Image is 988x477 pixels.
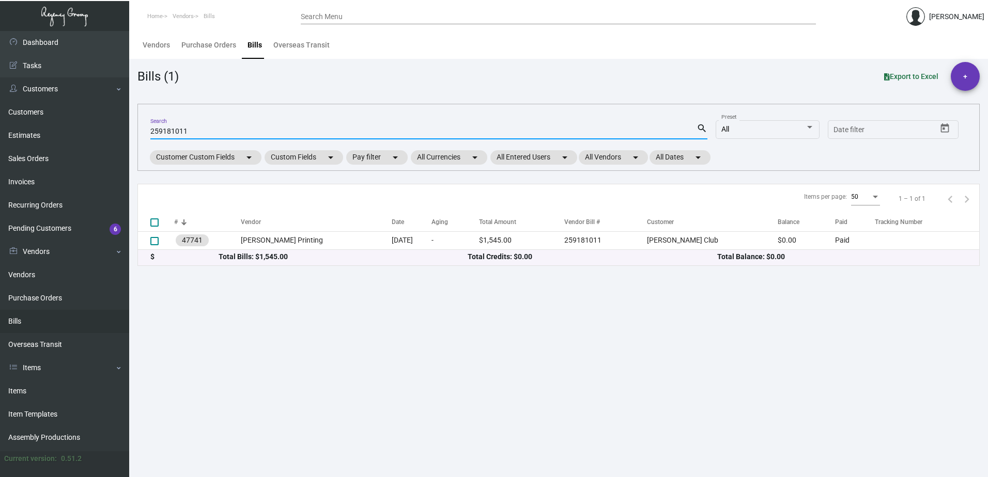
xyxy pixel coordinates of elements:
[346,150,408,165] mat-chip: Pay filter
[721,125,729,133] span: All
[835,217,847,227] div: Paid
[875,217,979,227] div: Tracking Number
[963,62,967,91] span: +
[650,150,711,165] mat-chip: All Dates
[4,453,57,464] div: Current version:
[241,217,261,227] div: Vendor
[176,234,209,246] mat-chip: 47741
[392,231,431,249] td: [DATE]
[876,67,947,86] button: Export to Excel
[265,150,343,165] mat-chip: Custom Fields
[564,217,647,227] div: Vendor Bill #
[392,217,431,227] div: Date
[431,231,479,249] td: -
[241,231,392,249] td: [PERSON_NAME] Printing
[692,151,704,164] mat-icon: arrow_drop_down
[181,40,236,51] div: Purchase Orders
[479,217,516,227] div: Total Amount
[942,190,959,207] button: Previous page
[431,217,448,227] div: Aging
[147,13,163,20] span: Home
[579,150,648,165] mat-chip: All Vendors
[906,7,925,26] img: admin@bootstrapmaster.com
[137,67,179,86] div: Bills (1)
[174,217,241,227] div: #
[241,217,392,227] div: Vendor
[899,194,925,203] div: 1 – 1 of 1
[959,190,975,207] button: Next page
[143,40,170,51] div: Vendors
[835,231,875,249] td: Paid
[778,217,835,227] div: Balance
[835,217,875,227] div: Paid
[564,231,647,249] td: 259181011
[219,251,468,262] div: Total Bills: $1,545.00
[874,126,924,134] input: End date
[647,217,778,227] div: Customer
[564,217,600,227] div: Vendor Bill #
[248,40,262,51] div: Bills
[884,72,938,81] span: Export to Excel
[173,13,194,20] span: Vendors
[629,151,642,164] mat-icon: arrow_drop_down
[204,13,215,20] span: Bills
[431,217,479,227] div: Aging
[929,11,984,22] div: [PERSON_NAME]
[833,126,866,134] input: Start date
[778,231,835,249] td: $0.00
[490,150,577,165] mat-chip: All Entered Users
[559,151,571,164] mat-icon: arrow_drop_down
[479,217,564,227] div: Total Amount
[243,151,255,164] mat-icon: arrow_drop_down
[469,151,481,164] mat-icon: arrow_drop_down
[150,251,219,262] div: $
[717,251,967,262] div: Total Balance: $0.00
[647,231,778,249] td: [PERSON_NAME] Club
[273,40,330,51] div: Overseas Transit
[61,453,82,464] div: 0.51.2
[647,217,674,227] div: Customer
[851,193,858,200] span: 50
[479,231,564,249] td: $1,545.00
[951,62,980,91] button: +
[875,217,922,227] div: Tracking Number
[937,120,953,137] button: Open calendar
[851,194,880,201] mat-select: Items per page:
[325,151,337,164] mat-icon: arrow_drop_down
[392,217,404,227] div: Date
[150,150,261,165] mat-chip: Customer Custom Fields
[468,251,717,262] div: Total Credits: $0.00
[697,122,707,135] mat-icon: search
[778,217,799,227] div: Balance
[804,192,847,201] div: Items per page:
[411,150,487,165] mat-chip: All Currencies
[174,217,178,227] div: #
[389,151,402,164] mat-icon: arrow_drop_down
